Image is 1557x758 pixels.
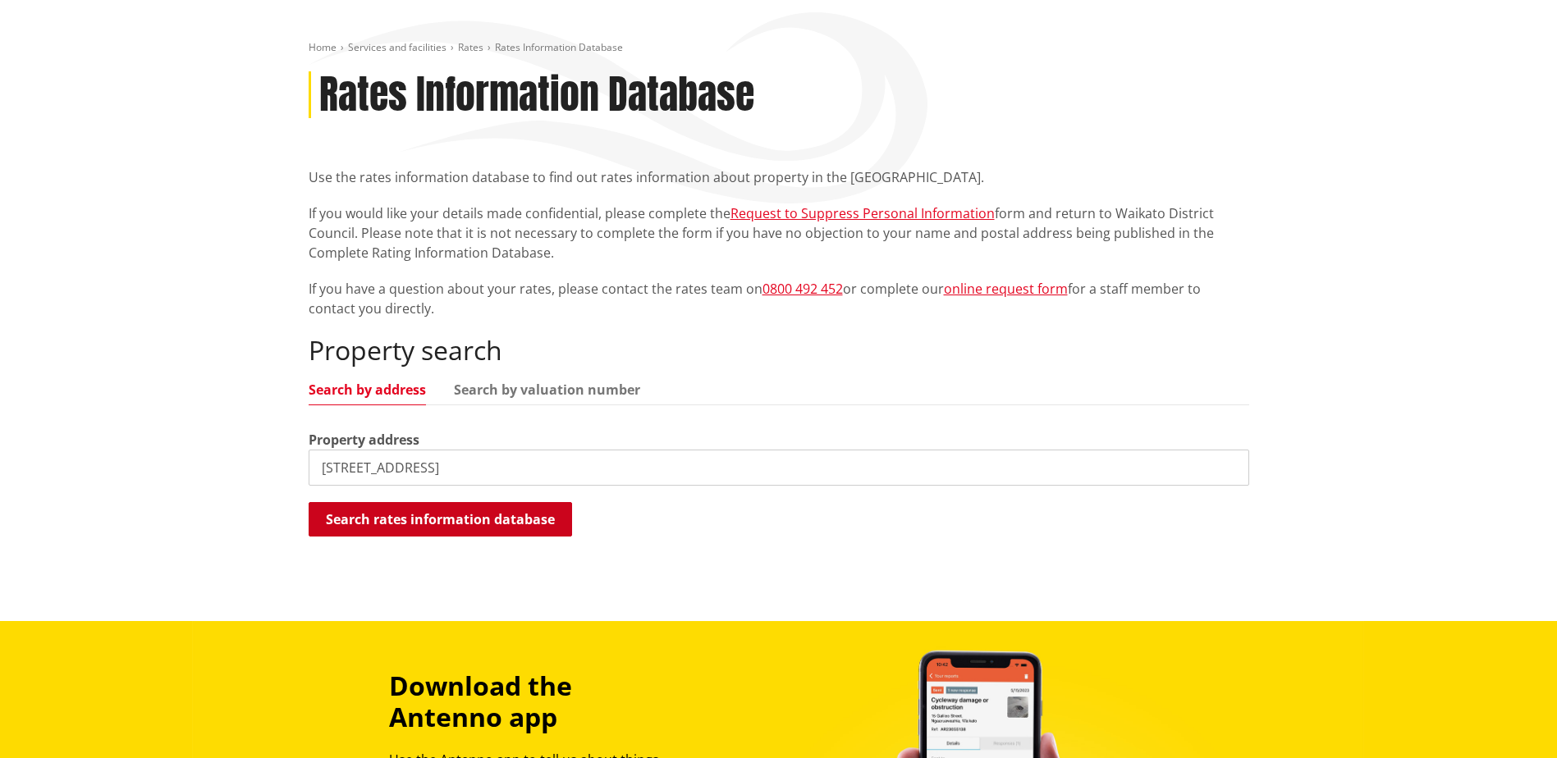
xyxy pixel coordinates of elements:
a: Services and facilities [348,40,446,54]
a: Search by address [309,383,426,396]
span: Rates Information Database [495,40,623,54]
p: Use the rates information database to find out rates information about property in the [GEOGRAPHI... [309,167,1249,187]
button: Search rates information database [309,502,572,537]
p: If you have a question about your rates, please contact the rates team on or complete our for a s... [309,279,1249,318]
iframe: Messenger Launcher [1481,689,1541,748]
h3: Download the Antenno app [389,670,686,733]
a: 0800 492 452 [762,280,843,298]
input: e.g. Duke Street NGARUAWAHIA [309,450,1249,486]
a: online request form [944,280,1068,298]
a: Rates [458,40,483,54]
a: Request to Suppress Personal Information [730,204,995,222]
h2: Property search [309,335,1249,366]
label: Property address [309,430,419,450]
a: Search by valuation number [454,383,640,396]
a: Home [309,40,337,54]
nav: breadcrumb [309,41,1249,55]
p: If you would like your details made confidential, please complete the form and return to Waikato ... [309,203,1249,263]
h1: Rates Information Database [319,71,754,119]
